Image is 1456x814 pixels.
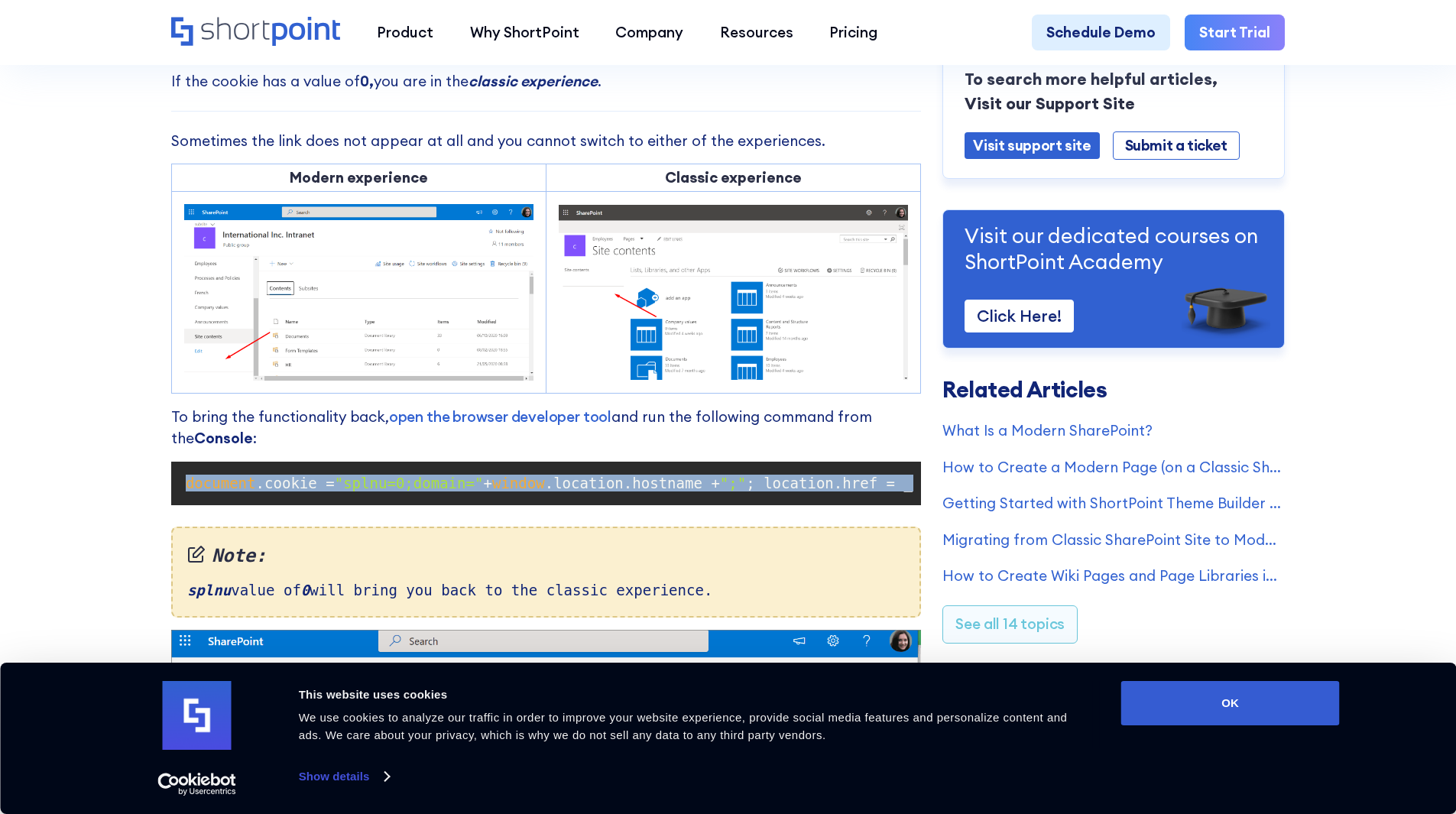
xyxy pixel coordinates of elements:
div: This website uses cookies [299,686,1087,704]
div: Product [377,21,433,44]
a: Usercentrics Cookiebot - opens in a new window [130,773,264,796]
strong: Console [194,429,253,447]
a: What Is a Modern SharePoint? [942,419,1285,441]
a: Pricing [812,15,897,51]
em: 0 [301,582,310,598]
em: classic experience [469,72,598,90]
span: ; location.href = _spPageContextInfo.webServerRelativeUrl + [746,475,1263,491]
a: Show details [299,765,389,788]
span: window [492,475,545,491]
span: .location.hostname + [545,475,720,491]
div: value of will bring you back to the classic experience. [171,527,921,617]
a: See all 14 topics [942,605,1078,643]
a: Home [171,17,340,48]
span: .cookie = [256,475,335,491]
div: Company [615,21,683,44]
a: Resources [702,15,812,51]
strong: Classic experience [665,168,802,186]
div: Resources [720,21,793,44]
em: splnu [187,582,231,598]
h3: Related Articles [942,379,1285,401]
span: + [483,475,491,491]
span: document [186,475,256,491]
span: "splnu=0;domain=" [335,475,484,491]
img: logo [163,681,232,750]
a: open the browser developer tool [389,407,611,426]
iframe: Chat Widget [1181,637,1456,814]
a: How to Create a Modern Page (on a Classic SharePoint Site) [942,456,1285,478]
a: Company [597,15,702,51]
p: Sometimes the link does not appear at all and you cannot switch to either of the experiences. [171,130,921,152]
a: Submit a ticket [1113,131,1240,159]
p: Visit our dedicated courses on ShortPoint Academy [965,222,1263,274]
a: Product [358,15,452,51]
em: Note: [187,543,905,570]
strong: 0, [360,72,374,90]
a: Migrating from Classic SharePoint Site to Modern SharePoint Site (SharePoint Online) [942,528,1285,550]
button: OK [1121,681,1340,725]
strong: Modern experience [290,168,428,186]
a: How to Create Wiki Pages and Page Libraries in SharePoint [942,565,1285,587]
a: Schedule Demo [1032,15,1170,51]
span: We use cookies to analyze our traffic in order to improve your website experience, provide social... [299,711,1068,741]
a: Getting Started with ShortPoint Theme Builder - Classic SharePoint Sites (Part 1) [942,492,1285,514]
a: Why ShortPoint [452,15,598,51]
span: ";" [720,475,746,491]
div: Pricing [829,21,877,44]
div: Why ShortPoint [470,21,579,44]
a: Start Trial [1185,15,1285,51]
a: Visit support site [965,131,1099,158]
p: To search more helpful articles, Visit our Support Site [965,66,1263,115]
a: Click Here! [965,299,1074,332]
p: To bring the functionality back, and run the following command from the : [171,406,921,449]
